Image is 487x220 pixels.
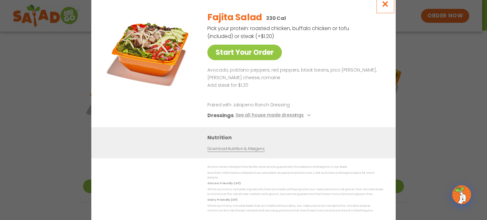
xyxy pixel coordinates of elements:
strong: Dairy Friendly (DF) [207,198,237,202]
p: While our menu includes ingredients that are made without gluten, our restaurants are not gluten ... [207,187,383,197]
p: Nutrition information is based on our standard recipes and portion sizes. Click Nutrition & Aller... [207,171,383,180]
p: Paired with Jalapeno Ranch Dressing [207,102,325,108]
a: Start Your Order [207,45,282,60]
button: See all house made dressings [236,111,313,119]
h2: Fajita Salad [207,11,262,24]
strong: Gluten Friendly (GF) [207,181,240,185]
p: We are not an allergen free facility and cannot guarantee the absence of allergens in our foods. [207,165,383,169]
img: wpChatIcon [453,186,471,204]
h3: Nutrition [207,134,386,141]
img: Featured product photo for Fajita Salad [106,6,194,95]
p: 330 Cal [266,14,286,22]
p: Pick your protein: roasted chicken, buffalo chicken or tofu (included) or steak (+$1.20) [207,24,350,40]
p: Avocado, poblano peppers, red peppers, black beans, pico [PERSON_NAME], [PERSON_NAME] cheese, rom... [207,66,380,82]
p: While our menu includes foods that are made without dairy, our restaurants are not dairy free. We... [207,203,383,213]
a: Download Nutrition & Allergens [207,146,264,152]
h3: Dressings [207,111,234,119]
p: Add steak for $1.20 [207,82,380,89]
